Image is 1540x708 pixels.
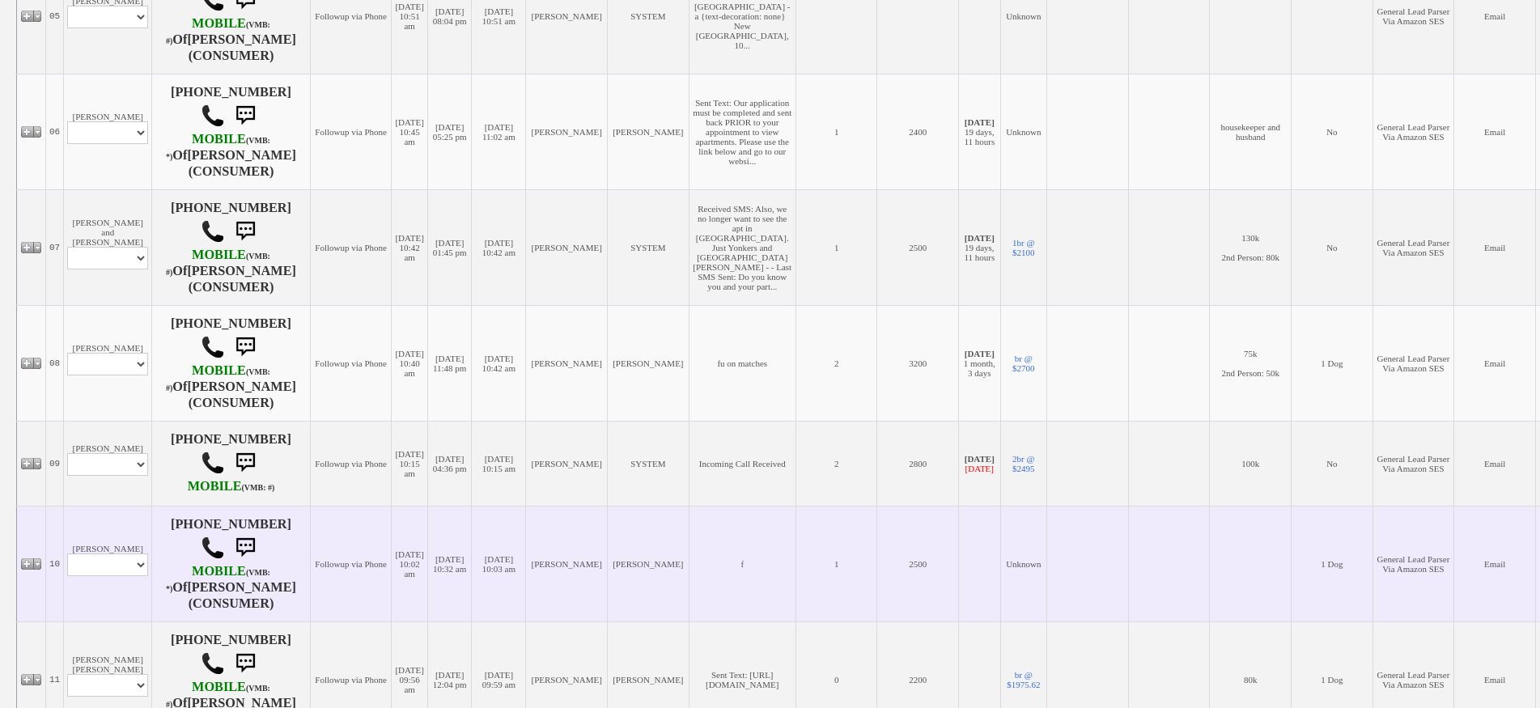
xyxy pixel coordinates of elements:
b: [DATE] [965,117,995,127]
td: 130k 2nd Person: 80k [1210,189,1292,305]
td: 19 days, 11 hours [959,189,1000,305]
td: Unknown [1000,506,1047,621]
font: (VMB: #) [166,20,270,45]
td: 2500 [877,189,959,305]
td: Followup via Phone [310,305,392,421]
td: [DATE] 01:45 pm [427,189,472,305]
td: 2 [795,421,877,506]
font: (VMB: #) [166,367,270,392]
td: General Lead Parser Via Amazon SES [1372,305,1454,421]
td: f [689,506,795,621]
td: fu on matches [689,305,795,421]
b: Verizon Wireless [166,564,270,595]
td: SYSTEM [608,421,689,506]
td: [DATE] 10:03 am [472,506,526,621]
b: AT&T Wireless [166,248,270,278]
h4: [PHONE_NUMBER] Of (CONSUMER) [155,201,307,295]
td: [DATE] 10:40 am [392,305,427,421]
td: [DATE] 10:32 am [427,506,472,621]
td: 2400 [877,74,959,189]
td: [PERSON_NAME] [608,506,689,621]
img: call.png [201,536,225,560]
td: Email [1454,421,1536,506]
b: [DATE] [965,454,995,464]
font: MOBILE [192,248,246,262]
td: Sent Text: Our application must be completed and sent back PRIOR to your appointment to view apar... [689,74,795,189]
td: [PERSON_NAME] [526,421,608,506]
img: sms.png [229,532,261,564]
td: 75k 2nd Person: 50k [1210,305,1292,421]
td: [PERSON_NAME] [608,305,689,421]
img: sms.png [229,647,261,680]
a: br @ $2700 [1012,354,1035,373]
b: AT&T Wireless [188,479,275,494]
b: T-Mobile USA, Inc. [166,363,270,394]
td: [PERSON_NAME] [526,74,608,189]
img: call.png [201,651,225,676]
td: General Lead Parser Via Amazon SES [1372,189,1454,305]
h4: [PHONE_NUMBER] Of (CONSUMER) [155,517,307,611]
img: sms.png [229,100,261,132]
td: 3200 [877,305,959,421]
td: 1 Dog [1292,305,1373,421]
td: No [1292,421,1373,506]
td: [DATE] 10:15 am [472,421,526,506]
h4: [PHONE_NUMBER] Of (CONSUMER) [155,85,307,179]
td: [PERSON_NAME] [64,74,152,189]
font: (VMB: #) [166,252,270,277]
td: 2500 [877,506,959,621]
td: [DATE] 05:25 pm [427,74,472,189]
td: 2800 [877,421,959,506]
b: Verizon Wireless [166,132,270,163]
td: Incoming Call Received [689,421,795,506]
td: 1 Dog [1292,506,1373,621]
b: [PERSON_NAME] [187,148,296,163]
img: sms.png [229,447,261,479]
font: MOBILE [192,132,246,146]
font: MOBILE [192,680,246,694]
td: [DATE] 10:02 am [392,506,427,621]
b: [PERSON_NAME] [187,580,296,595]
a: 1br @ $2100 [1012,238,1035,257]
font: (VMB: #) [241,483,274,492]
img: call.png [201,451,225,475]
b: [PERSON_NAME] [187,379,296,394]
td: General Lead Parser Via Amazon SES [1372,74,1454,189]
td: [PERSON_NAME] and [PERSON_NAME] [64,189,152,305]
td: Followup via Phone [310,189,392,305]
b: [DATE] [965,233,995,243]
td: [DATE] 04:36 pm [427,421,472,506]
td: Email [1454,506,1536,621]
h4: [PHONE_NUMBER] [155,432,307,495]
img: call.png [201,219,225,244]
font: MOBILE [192,564,246,579]
td: [PERSON_NAME] [64,506,152,621]
a: br @ $1975.62 [1007,670,1040,689]
td: 2 [795,305,877,421]
td: [PERSON_NAME] [526,305,608,421]
td: [DATE] 10:15 am [392,421,427,506]
td: No [1292,189,1373,305]
td: 1 month, 3 days [959,305,1000,421]
td: housekeeper and husband [1210,74,1292,189]
td: [DATE] 10:42 am [392,189,427,305]
font: MOBILE [188,479,242,494]
h4: [PHONE_NUMBER] Of (CONSUMER) [155,316,307,410]
td: Followup via Phone [310,74,392,189]
td: Email [1454,189,1536,305]
td: Followup via Phone [310,421,392,506]
td: 09 [46,421,64,506]
td: Email [1454,74,1536,189]
img: sms.png [229,215,261,248]
td: 19 days, 11 hours [959,74,1000,189]
td: Email [1454,305,1536,421]
td: [PERSON_NAME] [64,305,152,421]
td: 07 [46,189,64,305]
font: (VMB: *) [166,568,270,593]
td: [DATE] 11:02 am [472,74,526,189]
img: call.png [201,335,225,359]
img: call.png [201,104,225,128]
td: [DATE] 11:48 pm [427,305,472,421]
td: [PERSON_NAME] [608,74,689,189]
td: Unknown [1000,74,1047,189]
